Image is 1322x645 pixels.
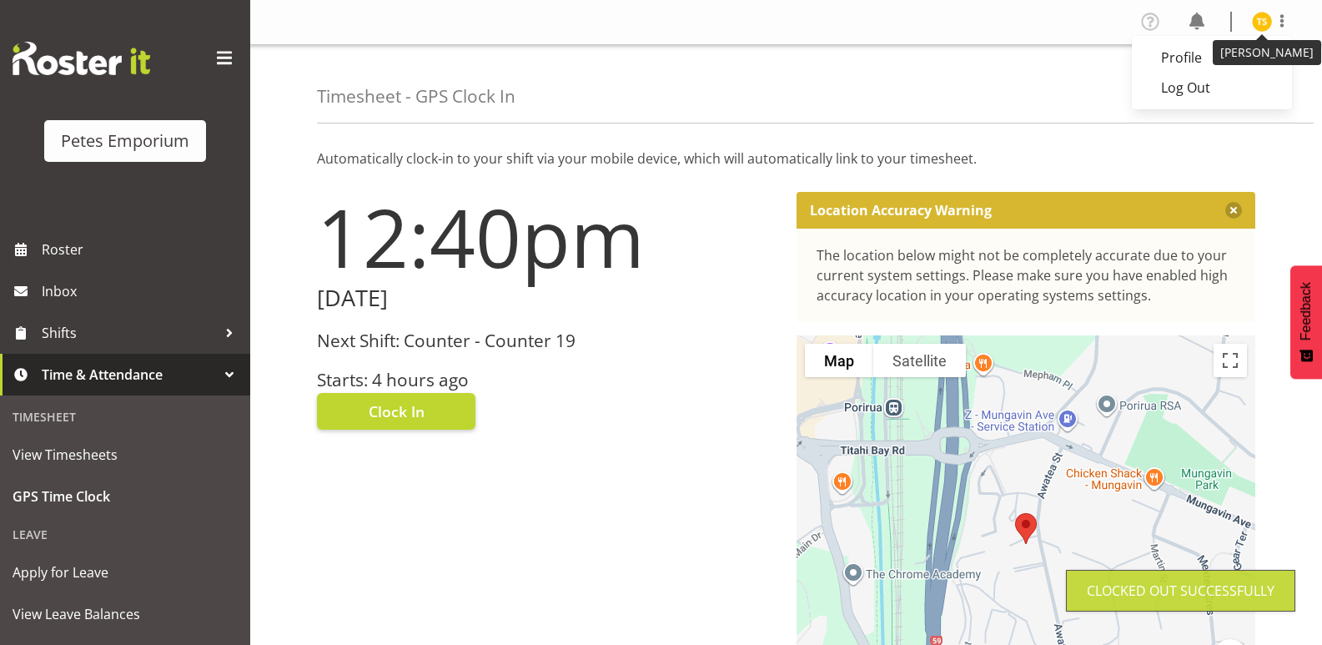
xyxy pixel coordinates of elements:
[4,400,246,434] div: Timesheet
[1299,282,1314,340] span: Feedback
[369,401,425,422] span: Clock In
[1290,265,1322,379] button: Feedback - Show survey
[317,285,777,311] h2: [DATE]
[317,149,1255,169] p: Automatically clock-in to your shift via your mobile device, which will automatically link to you...
[4,552,246,593] a: Apply for Leave
[42,320,217,345] span: Shifts
[13,484,238,509] span: GPS Time Clock
[4,517,246,552] div: Leave
[317,192,777,282] h1: 12:40pm
[317,87,515,106] h4: Timesheet - GPS Clock In
[317,393,475,430] button: Clock In
[42,362,217,387] span: Time & Attendance
[4,476,246,517] a: GPS Time Clock
[13,42,150,75] img: Rosterit website logo
[873,344,966,377] button: Show satellite imagery
[317,331,777,350] h3: Next Shift: Counter - Counter 19
[1225,202,1242,219] button: Close message
[1132,43,1292,73] a: Profile
[13,560,238,585] span: Apply for Leave
[4,593,246,635] a: View Leave Balances
[4,434,246,476] a: View Timesheets
[317,370,777,390] h3: Starts: 4 hours ago
[817,245,1236,305] div: The location below might not be completely accurate due to your current system settings. Please m...
[42,237,242,262] span: Roster
[810,202,992,219] p: Location Accuracy Warning
[1132,73,1292,103] a: Log Out
[1252,12,1272,32] img: tamara-straker11292.jpg
[1087,581,1274,601] div: Clocked out Successfully
[13,442,238,467] span: View Timesheets
[805,344,873,377] button: Show street map
[13,602,238,627] span: View Leave Balances
[42,279,242,304] span: Inbox
[1214,344,1247,377] button: Toggle fullscreen view
[61,128,189,154] div: Petes Emporium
